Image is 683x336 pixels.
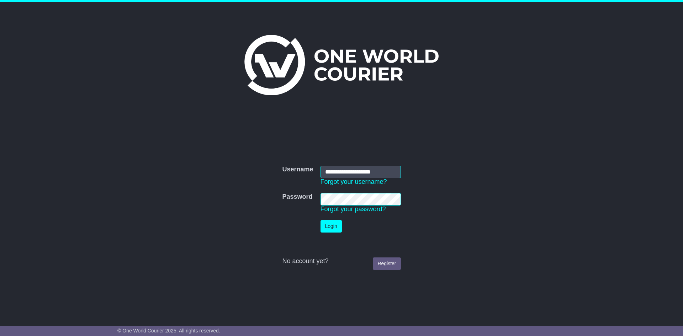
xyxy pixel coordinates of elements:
div: No account yet? [282,257,401,265]
a: Forgot your username? [321,178,387,185]
label: Password [282,193,312,201]
a: Forgot your password? [321,206,386,213]
label: Username [282,166,313,174]
span: © One World Courier 2025. All rights reserved. [117,328,220,334]
img: One World [244,35,439,95]
a: Register [373,257,401,270]
button: Login [321,220,342,233]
